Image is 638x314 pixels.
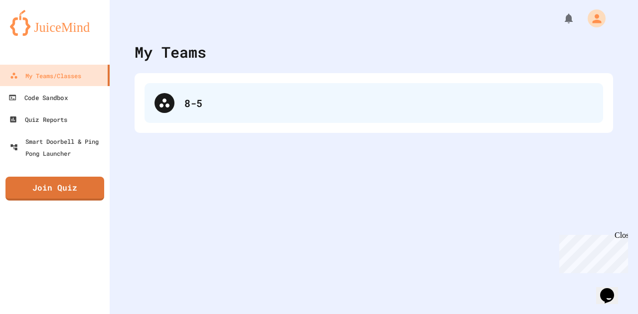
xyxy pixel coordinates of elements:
[596,274,628,304] iframe: chat widget
[10,10,100,36] img: logo-orange.svg
[9,113,67,125] div: Quiz Reports
[5,177,104,201] a: Join Quiz
[8,92,68,104] div: Code Sandbox
[145,83,603,123] div: 8-5
[4,4,69,63] div: Chat with us now!Close
[555,231,628,273] iframe: chat widget
[544,10,577,27] div: My Notifications
[10,135,106,159] div: Smart Doorbell & Ping Pong Launcher
[184,96,593,110] div: 8-5
[577,7,608,30] div: My Account
[10,70,81,82] div: My Teams/Classes
[135,41,206,63] div: My Teams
